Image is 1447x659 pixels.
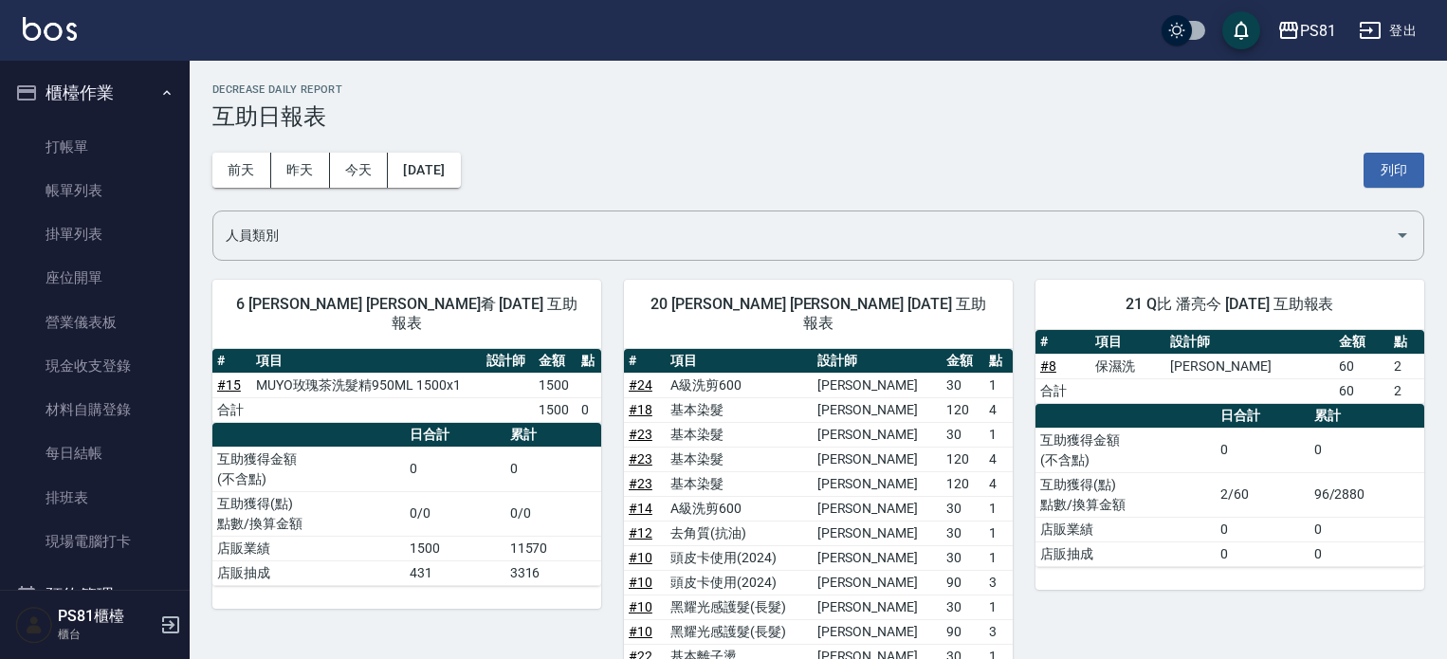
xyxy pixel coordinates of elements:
[984,619,1013,644] td: 3
[1310,541,1424,566] td: 0
[1334,330,1389,355] th: 金額
[1387,220,1418,250] button: Open
[8,301,182,344] a: 營業儀表板
[813,471,942,496] td: [PERSON_NAME]
[23,17,77,41] img: Logo
[212,349,601,423] table: a dense table
[666,471,812,496] td: 基本染髮
[813,570,942,595] td: [PERSON_NAME]
[942,349,983,374] th: 金額
[251,349,482,374] th: 項目
[666,595,812,619] td: 黑耀光感護髮(長髮)
[212,397,251,422] td: 合計
[666,349,812,374] th: 項目
[942,545,983,570] td: 30
[666,447,812,471] td: 基本染髮
[405,491,505,536] td: 0/0
[1310,404,1424,429] th: 累計
[1035,472,1216,517] td: 互助獲得(點) 點數/換算金額
[813,447,942,471] td: [PERSON_NAME]
[666,521,812,545] td: 去角質(抗油)
[984,373,1013,397] td: 1
[8,169,182,212] a: 帳單列表
[629,377,652,393] a: #24
[629,427,652,442] a: #23
[984,545,1013,570] td: 1
[1389,330,1424,355] th: 點
[984,496,1013,521] td: 1
[942,397,983,422] td: 120
[1040,358,1056,374] a: #8
[813,521,942,545] td: [PERSON_NAME]
[1310,472,1424,517] td: 96/2880
[813,619,942,644] td: [PERSON_NAME]
[1035,428,1216,472] td: 互助獲得金額 (不含點)
[8,256,182,300] a: 座位開單
[942,595,983,619] td: 30
[1165,330,1334,355] th: 設計師
[984,570,1013,595] td: 3
[629,525,652,540] a: #12
[1364,153,1424,188] button: 列印
[1035,330,1424,404] table: a dense table
[8,520,182,563] a: 現場電腦打卡
[984,447,1013,471] td: 4
[212,491,405,536] td: 互助獲得(點) 點數/換算金額
[8,68,182,118] button: 櫃檯作業
[577,349,601,374] th: 點
[813,349,942,374] th: 設計師
[8,344,182,388] a: 現金收支登錄
[942,373,983,397] td: 30
[330,153,389,188] button: 今天
[666,373,812,397] td: A級洗剪600
[1035,330,1090,355] th: #
[212,560,405,585] td: 店販抽成
[212,447,405,491] td: 互助獲得金額 (不含點)
[1216,541,1310,566] td: 0
[58,607,155,626] h5: PS81櫃檯
[813,373,942,397] td: [PERSON_NAME]
[58,626,155,643] p: 櫃台
[1300,19,1336,43] div: PS81
[221,219,1387,252] input: 人員名稱
[212,103,1424,130] h3: 互助日報表
[1035,404,1424,567] table: a dense table
[505,491,601,536] td: 0/0
[8,476,182,520] a: 排班表
[1216,517,1310,541] td: 0
[984,595,1013,619] td: 1
[629,575,652,590] a: #10
[534,397,577,422] td: 1500
[1334,378,1389,403] td: 60
[1216,404,1310,429] th: 日合計
[813,422,942,447] td: [PERSON_NAME]
[8,571,182,620] button: 預約管理
[984,521,1013,545] td: 1
[629,624,652,639] a: #10
[813,595,942,619] td: [PERSON_NAME]
[666,619,812,644] td: 黑耀光感護髮(長髮)
[505,447,601,491] td: 0
[1035,517,1216,541] td: 店販業績
[942,570,983,595] td: 90
[1389,354,1424,378] td: 2
[1216,428,1310,472] td: 0
[666,422,812,447] td: 基本染髮
[8,125,182,169] a: 打帳單
[984,349,1013,374] th: 點
[629,476,652,491] a: #23
[629,550,652,565] a: #10
[212,536,405,560] td: 店販業績
[388,153,460,188] button: [DATE]
[1222,11,1260,49] button: save
[15,606,53,644] img: Person
[505,560,601,585] td: 3316
[405,560,505,585] td: 431
[235,295,578,333] span: 6 [PERSON_NAME] [PERSON_NAME]肴 [DATE] 互助報表
[1035,541,1216,566] td: 店販抽成
[8,388,182,431] a: 材料自購登錄
[1334,354,1389,378] td: 60
[1310,517,1424,541] td: 0
[1216,472,1310,517] td: 2/60
[212,83,1424,96] h2: Decrease Daily Report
